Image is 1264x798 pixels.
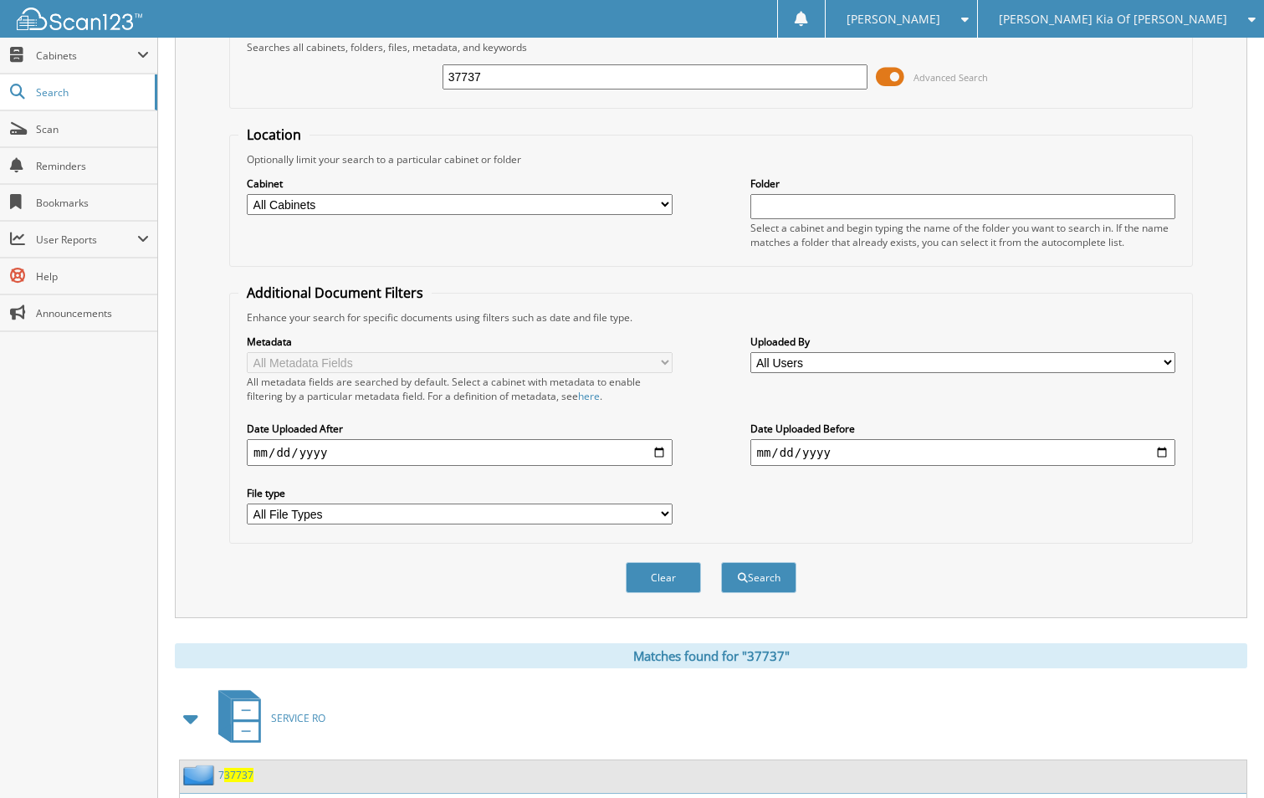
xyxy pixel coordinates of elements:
span: User Reports [36,233,137,247]
a: 737737 [218,768,253,782]
span: SERVICE RO [271,711,325,725]
div: Optionally limit your search to a particular cabinet or folder [238,152,1184,166]
label: Cabinet [247,176,672,191]
span: 37737 [224,768,253,782]
span: Cabinets [36,49,137,63]
img: scan123-logo-white.svg [17,8,142,30]
a: SERVICE RO [208,685,325,751]
div: Searches all cabinets, folders, files, metadata, and keywords [238,40,1184,54]
label: Metadata [247,335,672,349]
span: Bookmarks [36,196,149,210]
span: Advanced Search [913,71,988,84]
label: Uploaded By [750,335,1175,349]
legend: Location [238,125,310,144]
input: start [247,439,672,466]
a: here [578,389,600,403]
label: Folder [750,176,1175,191]
label: Date Uploaded Before [750,422,1175,436]
div: Enhance your search for specific documents using filters such as date and file type. [238,310,1184,325]
input: end [750,439,1175,466]
iframe: Chat Widget [1180,718,1264,798]
button: Clear [626,562,701,593]
span: Help [36,269,149,284]
span: Reminders [36,159,149,173]
div: All metadata fields are searched by default. Select a cabinet with metadata to enable filtering b... [247,375,672,403]
img: folder2.png [183,765,218,785]
span: Announcements [36,306,149,320]
span: [PERSON_NAME] Kia Of [PERSON_NAME] [999,14,1227,24]
label: Date Uploaded After [247,422,672,436]
span: Search [36,85,146,100]
div: Select a cabinet and begin typing the name of the folder you want to search in. If the name match... [750,221,1175,249]
button: Search [721,562,796,593]
label: File type [247,486,672,500]
span: Scan [36,122,149,136]
div: Matches found for "37737" [175,643,1247,668]
span: [PERSON_NAME] [847,14,940,24]
legend: Additional Document Filters [238,284,432,302]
